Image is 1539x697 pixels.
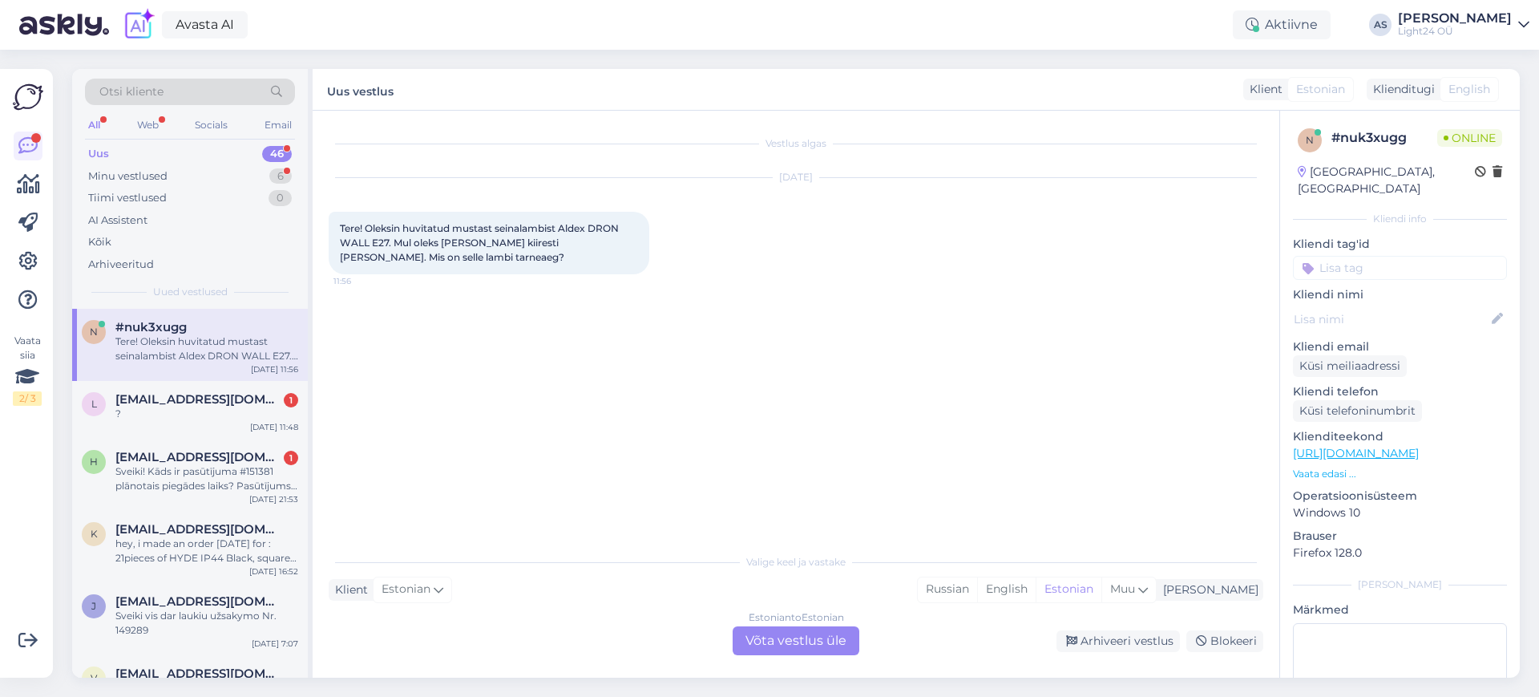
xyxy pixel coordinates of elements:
img: explore-ai [122,8,156,42]
div: Light24 OÜ [1398,25,1512,38]
p: Operatsioonisüsteem [1293,488,1507,505]
span: Tere! Oleksin huvitatud mustast seinalambist Aldex DRON WALL E27. Mul oleks [PERSON_NAME] kiirest... [340,222,621,263]
span: j [91,600,96,612]
span: Muu [1110,582,1135,596]
div: [PERSON_NAME] [1398,12,1512,25]
span: Uued vestlused [153,285,228,299]
span: vanheiningenruud@gmail.com [115,667,282,681]
div: Estonian [1036,577,1101,602]
div: Arhiveeritud [88,257,154,273]
div: Võta vestlus üle [733,626,859,655]
p: Kliendi nimi [1293,286,1507,303]
div: Uus [88,146,109,162]
label: Uus vestlus [327,79,394,100]
div: Küsi telefoninumbrit [1293,400,1422,422]
div: Klient [1243,81,1282,98]
div: Sveiki! Kāds ir pasūtījuma #151381 plānotais piegādes laiks? Pasūtījums veikts 24.09. Paldies! [115,464,298,493]
span: h [90,456,98,468]
div: Blokeeri [1186,630,1263,652]
div: Russian [918,577,977,602]
div: AI Assistent [88,213,147,229]
div: # nuk3xugg [1331,128,1437,148]
div: Tiimi vestlused [88,190,167,206]
span: leovacmelani@gmail.com [115,392,282,407]
div: 6 [269,168,292,184]
div: Email [261,115,295,136]
p: Vaata edasi ... [1293,467,1507,481]
div: Kõik [88,234,111,250]
div: Web [134,115,162,136]
div: ? [115,407,298,421]
p: Brauser [1293,528,1507,545]
input: Lisa tag [1293,256,1507,280]
a: Avasta AI [162,11,248,38]
div: hey, i made an order [DATE] for : 21pieces of HYDE IP44 Black, square lamps We opened the package... [115,537,298,565]
span: l [91,398,97,410]
div: Socials [192,115,231,136]
span: v [91,672,97,684]
img: Askly Logo [13,82,43,112]
div: [DATE] 16:52 [249,565,298,577]
div: [GEOGRAPHIC_DATA], [GEOGRAPHIC_DATA] [1298,164,1475,197]
div: [DATE] [329,170,1263,184]
div: Estonian to Estonian [749,610,844,625]
div: Tere! Oleksin huvitatud mustast seinalambist Aldex DRON WALL E27. Mul oleks [PERSON_NAME] kiirest... [115,334,298,363]
div: Vaata siia [13,334,42,406]
div: [DATE] 7:07 [252,638,298,650]
span: k [91,528,98,540]
span: Online [1437,129,1502,147]
div: 2 / 3 [13,391,42,406]
div: 0 [269,190,292,206]
div: [DATE] 21:53 [249,493,298,505]
div: 1 [284,393,298,407]
span: Estonian [382,581,430,598]
div: [DATE] 11:48 [250,421,298,433]
span: kuninkaantie752@gmail.com [115,522,282,537]
p: Kliendi tag'id [1293,236,1507,253]
div: [PERSON_NAME] [1157,582,1258,598]
div: English [977,577,1036,602]
div: Valige keel ja vastake [329,555,1263,569]
p: Kliendi telefon [1293,383,1507,400]
div: Küsi meiliaadressi [1293,355,1407,377]
span: hello@designdediura.com [115,450,282,464]
div: 1 [284,451,298,465]
p: Klienditeekond [1293,428,1507,445]
p: Firefox 128.0 [1293,545,1507,561]
div: All [85,115,103,136]
span: Estonian [1296,81,1345,98]
div: AS [1369,14,1392,36]
div: Minu vestlused [88,168,168,184]
span: English [1448,81,1490,98]
p: Kliendi email [1293,338,1507,355]
span: 11:56 [333,275,394,287]
div: Arhiveeri vestlus [1056,630,1180,652]
div: [DATE] 11:56 [251,363,298,375]
a: [URL][DOMAIN_NAME] [1293,446,1419,460]
span: n [1306,134,1314,146]
input: Lisa nimi [1294,310,1489,328]
a: [PERSON_NAME]Light24 OÜ [1398,12,1529,38]
div: Vestlus algas [329,136,1263,151]
div: Kliendi info [1293,212,1507,226]
div: 46 [262,146,292,162]
span: justmisius@gmail.com [115,594,282,609]
span: #nuk3xugg [115,320,187,334]
span: n [90,326,98,338]
span: Otsi kliente [99,83,164,100]
div: [PERSON_NAME] [1293,577,1507,592]
div: Klienditugi [1367,81,1435,98]
p: Märkmed [1293,602,1507,618]
div: Klient [329,582,368,598]
div: Sveiki vis dar laukiu užsakymo Nr. 149289 [115,609,298,638]
div: Aktiivne [1233,10,1331,39]
p: Windows 10 [1293,505,1507,521]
